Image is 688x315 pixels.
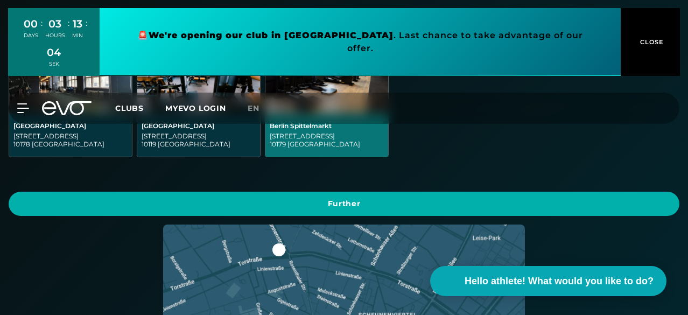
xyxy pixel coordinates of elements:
[142,132,207,140] font: [STREET_ADDRESS]
[142,140,156,148] font: 10119
[45,32,65,38] font: HOURS
[86,18,87,28] font: :
[13,140,30,148] font: 10178
[165,103,226,113] a: MYEVO LOGIN
[41,18,43,28] font: :
[24,17,38,30] font: 00
[13,132,79,140] font: [STREET_ADDRESS]
[47,46,61,59] font: 04
[73,17,82,30] font: 13
[32,140,104,148] font: [GEOGRAPHIC_DATA]
[68,18,69,28] font: :
[465,276,654,286] font: Hello athlete! What would you like to do?
[49,61,59,67] font: SEK
[115,103,165,113] a: Clubs
[640,38,664,46] font: CLOSE
[248,102,272,115] a: en
[287,140,360,148] font: [GEOGRAPHIC_DATA]
[430,266,666,296] button: Hello athlete! What would you like to do?
[270,140,286,148] font: 10179
[48,17,61,30] font: 03
[115,103,144,113] font: Clubs
[9,192,679,216] a: Further
[248,103,259,113] font: en
[328,199,361,208] font: Further
[72,32,83,38] font: MIN
[158,140,230,148] font: [GEOGRAPHIC_DATA]
[24,32,38,38] font: DAYS
[270,132,335,140] font: [STREET_ADDRESS]
[621,8,680,76] button: CLOSE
